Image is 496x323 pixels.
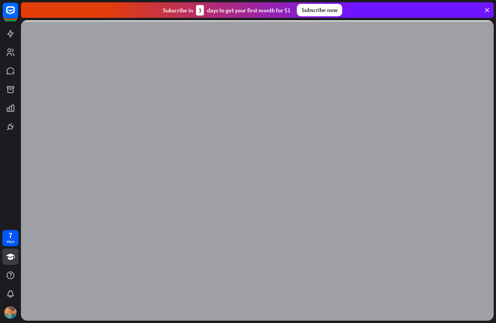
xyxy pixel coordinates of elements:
[9,232,12,239] div: 7
[163,5,291,16] div: Subscribe in days to get your first month for $1
[196,5,204,16] div: 3
[2,230,19,246] a: 7 days
[7,239,14,244] div: days
[297,4,342,16] div: Subscribe now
